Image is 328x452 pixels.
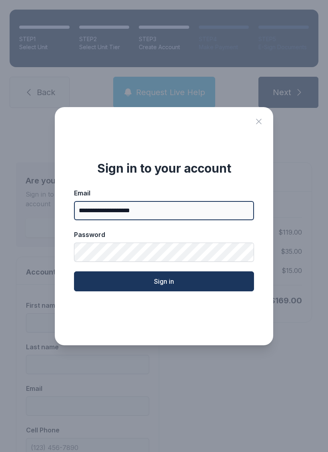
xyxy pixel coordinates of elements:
[74,201,254,220] input: Email
[74,161,254,175] div: Sign in to your account
[74,188,254,198] div: Email
[254,117,264,126] button: Close sign in modal
[74,230,254,239] div: Password
[74,243,254,262] input: Password
[154,277,174,286] span: Sign in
